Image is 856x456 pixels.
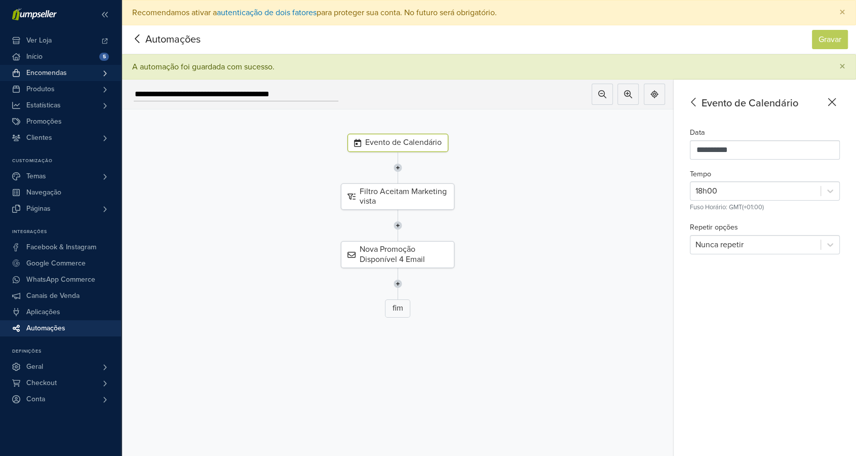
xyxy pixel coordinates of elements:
span: Estatísticas [26,97,61,113]
button: Close [829,1,855,25]
span: Navegação [26,184,61,201]
span: Início [26,49,43,65]
span: × [839,59,845,74]
span: Clientes [26,130,52,146]
p: Customização [12,158,121,164]
label: Repetir opções [690,222,738,233]
span: Produtos [26,81,55,97]
label: Tempo [690,169,711,180]
span: Facebook & Instagram [26,239,96,255]
span: Promoções [26,113,62,130]
span: Aplicações [26,304,60,320]
span: WhatsApp Commerce [26,272,95,288]
button: Gravar [812,30,848,49]
span: Encomendas [26,65,67,81]
label: Data [690,127,705,138]
span: Google Commerce [26,255,86,272]
span: × [839,5,845,20]
span: Automações [130,32,185,47]
span: Checkout [26,375,57,391]
span: Ver Loja [26,32,52,49]
p: Definições [12,349,121,355]
span: Canais de Venda [26,288,80,304]
span: Automações [26,320,65,336]
div: A automação foi guardada com sucesso. [132,62,275,72]
span: Geral [26,359,43,375]
a: autenticação de dois fatores [217,8,317,18]
div: Evento de Calendário [686,96,840,111]
img: line-7960e5f4d2b50ad2986e.svg [394,210,402,241]
span: Temas [26,168,46,184]
span: Conta [26,391,45,407]
div: Nova Promoção Disponível 4 Email [341,241,454,268]
img: line-7960e5f4d2b50ad2986e.svg [394,268,402,299]
span: Páginas [26,201,51,217]
img: line-7960e5f4d2b50ad2986e.svg [394,152,402,183]
div: Evento de Calendário [347,134,448,152]
p: Integrações [12,229,121,235]
span: 5 [99,53,109,61]
div: fim [385,299,410,318]
div: Filtro Aceitam Marketing vista [341,183,454,210]
small: Fuso Horário: GMT(+01:00) [690,203,764,211]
